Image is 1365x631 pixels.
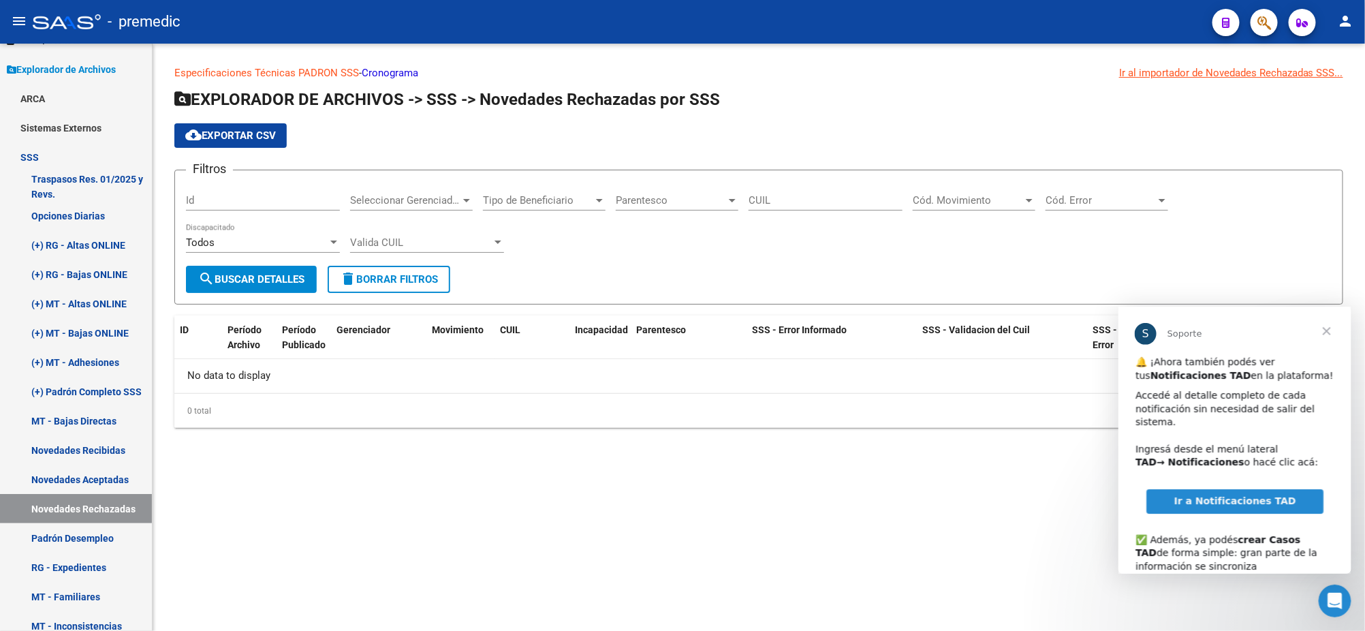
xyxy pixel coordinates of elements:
[752,324,847,335] span: SSS - Error Informado
[186,159,233,179] h3: Filtros
[174,67,359,79] a: Especificaciones Técnicas PADRON SSS
[1046,194,1156,206] span: Cód. Error
[174,90,720,109] span: EXPLORADOR DE ARCHIVOS -> SSS -> Novedades Rechazadas por SSS
[569,315,631,360] datatable-header-cell: Incapacidad
[222,315,277,360] datatable-header-cell: Período Archivo
[362,67,418,79] a: Cronograma
[198,273,304,286] span: Buscar Detalles
[340,271,356,287] mat-icon: delete
[174,123,287,148] button: Exportar CSV
[336,324,390,335] span: Gerenciador
[174,65,1343,80] p: -
[328,266,450,293] button: Borrar Filtros
[282,324,326,351] span: Período Publicado
[913,194,1023,206] span: Cód. Movimiento
[747,315,917,360] datatable-header-cell: SSS - Error Informado
[1118,307,1351,574] iframe: Intercom live chat mensaje
[500,324,520,335] span: CUIL
[174,359,1343,393] div: No data to display
[350,236,492,249] span: Valida CUIL
[277,315,331,360] datatable-header-cell: Período Publicado
[186,236,215,249] span: Todos
[426,315,495,360] datatable-header-cell: Movimiento
[186,266,317,293] button: Buscar Detalles
[227,324,262,351] span: Período Archivo
[616,194,726,206] span: Parentesco
[1319,585,1351,617] iframe: Intercom live chat
[1338,13,1354,29] mat-icon: person
[917,315,1087,360] datatable-header-cell: SSS - Validacion del Cuil
[108,7,181,37] span: - premedic
[483,194,593,206] span: Tipo de Beneficiario
[1093,324,1136,351] span: SSS - Cuil Error
[174,394,1343,428] div: 0 total
[185,127,202,143] mat-icon: cloud_download
[198,271,215,287] mat-icon: search
[331,315,426,360] datatable-header-cell: Gerenciador
[1087,315,1162,360] datatable-header-cell: SSS - Cuil Error
[174,315,222,360] datatable-header-cell: ID
[340,273,438,286] span: Borrar Filtros
[1119,65,1343,80] div: Ir al importador de Novedades Rechazadas SSS...
[180,324,189,335] span: ID
[495,315,569,360] datatable-header-cell: CUIL
[631,315,747,360] datatable-header-cell: Parentesco
[7,62,116,77] span: Explorador de Archivos
[350,194,460,206] span: Seleccionar Gerenciador
[185,129,276,142] span: Exportar CSV
[922,324,1030,335] span: SSS - Validacion del Cuil
[636,324,686,335] span: Parentesco
[432,324,484,335] span: Movimiento
[575,324,628,335] span: Incapacidad
[17,213,216,307] div: ✅ Además, ya podés de forma simple: gran parte de la información se sincroniza automáticamente y ...
[11,13,27,29] mat-icon: menu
